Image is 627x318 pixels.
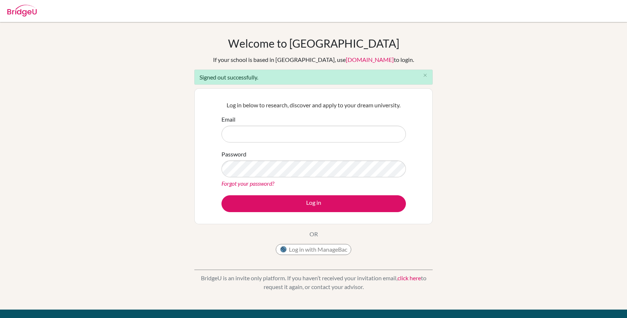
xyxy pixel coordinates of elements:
[221,115,235,124] label: Email
[194,274,433,291] p: BridgeU is an invite only platform. If you haven’t received your invitation email, to request it ...
[221,180,274,187] a: Forgot your password?
[418,70,432,81] button: Close
[397,274,421,281] a: click here
[7,5,37,16] img: Bridge-U
[228,37,399,50] h1: Welcome to [GEOGRAPHIC_DATA]
[221,150,246,159] label: Password
[346,56,394,63] a: [DOMAIN_NAME]
[221,195,406,212] button: Log in
[276,244,351,255] button: Log in with ManageBac
[213,55,414,64] div: If your school is based in [GEOGRAPHIC_DATA], use to login.
[309,230,318,239] p: OR
[221,101,406,110] p: Log in below to research, discover and apply to your dream university.
[194,70,433,85] div: Signed out successfully.
[422,73,428,78] i: close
